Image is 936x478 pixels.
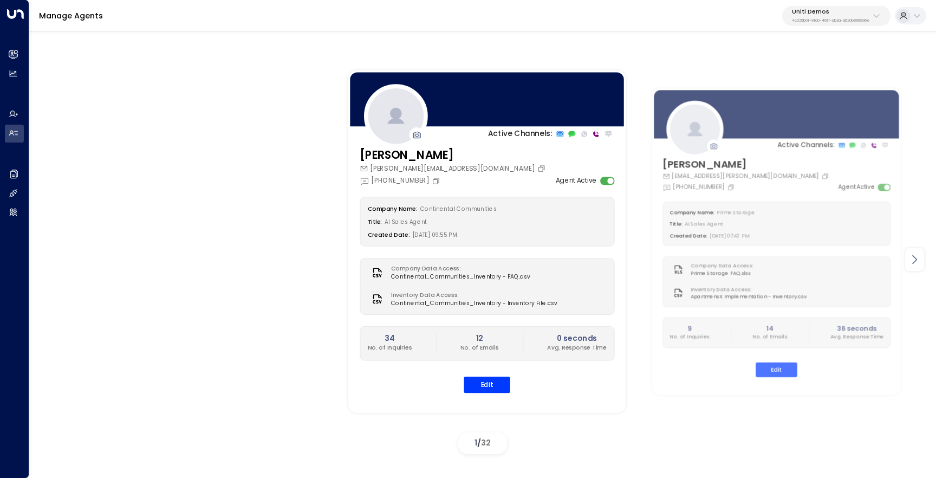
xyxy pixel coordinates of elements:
span: Continental_Communities_Inventory - Inventory File.csv [391,299,557,307]
button: Edit [464,377,510,393]
h2: 34 [368,333,412,345]
label: Inventory Data Access: [391,291,552,299]
div: [EMAIL_ADDRESS][PERSON_NAME][DOMAIN_NAME] [662,172,831,180]
button: Copy [821,173,830,180]
button: Copy [432,177,442,185]
button: Copy [537,165,548,173]
span: [DATE] 09:55 PM [413,231,458,239]
h3: [PERSON_NAME] [360,147,548,164]
p: No. of Emails [460,344,499,352]
label: Created Date: [368,231,410,239]
label: Company Data Access: [691,262,753,270]
p: Uniti Demos [792,9,870,15]
h2: 14 [752,324,787,333]
label: Company Name: [669,209,714,216]
p: No. of Emails [752,333,787,341]
div: [PHONE_NUMBER] [662,183,736,191]
p: Avg. Response Time [830,333,883,341]
span: AI Sales Agent [685,221,723,228]
label: Company Data Access: [391,265,525,273]
h3: [PERSON_NAME] [662,157,831,172]
span: Prime Storage [717,209,755,216]
label: Agent Active [838,183,875,191]
p: No. of Inquiries [368,344,412,352]
label: Created Date: [669,232,707,240]
span: Prime Storage FAQ.xlsx [691,270,757,277]
span: [DATE] 07:42 PM [710,232,749,240]
button: Edit [756,363,797,377]
span: Continental Communities [420,205,497,213]
p: 4c025b01-9fa0-46ff-ab3a-a620b886896e [792,18,870,23]
div: [PERSON_NAME][EMAIL_ADDRESS][DOMAIN_NAME] [360,164,548,173]
h2: 0 seconds [547,333,606,345]
h2: 12 [460,333,499,345]
h2: 36 seconds [830,324,883,333]
div: [PHONE_NUMBER] [360,176,442,185]
label: Title: [368,218,382,226]
button: Uniti Demos4c025b01-9fa0-46ff-ab3a-a620b886896e [782,6,890,26]
button: Copy [727,183,736,191]
span: 32 [481,437,491,448]
a: Manage Agents [39,10,103,21]
p: Active Channels: [777,140,834,150]
span: AI Sales Agent [385,218,427,226]
label: Title: [669,221,682,228]
p: Active Channels: [488,128,552,140]
label: Agent Active [556,176,597,185]
label: Inventory Data Access: [691,286,803,293]
span: ApartmensX Implementation - Inventory.csv [691,293,807,301]
p: Avg. Response Time [547,344,606,352]
span: Continental_Communities_Inventory - FAQ.csv [391,273,530,281]
span: 1 [474,437,477,448]
div: / [458,432,507,454]
h2: 9 [669,324,709,333]
label: Company Name: [368,205,418,213]
p: No. of Inquiries [669,333,709,341]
